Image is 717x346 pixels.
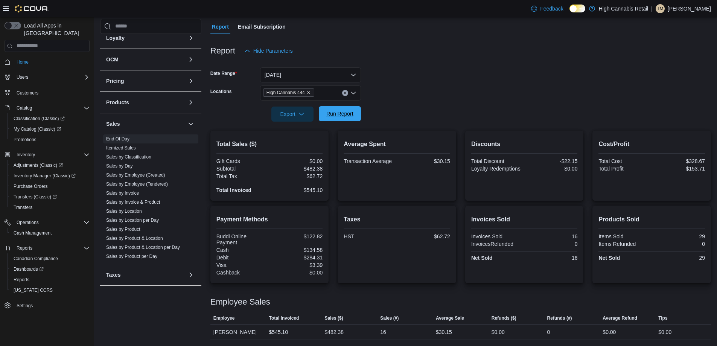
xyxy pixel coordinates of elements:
[8,253,93,264] button: Canadian Compliance
[216,140,323,149] h2: Total Sales ($)
[14,116,65,122] span: Classification (Classic)
[106,209,142,214] a: Sales by Location
[11,286,56,295] a: [US_STATE] CCRS
[106,227,140,232] a: Sales by Product
[569,5,585,12] input: Dark Mode
[260,67,361,82] button: [DATE]
[14,162,63,168] span: Adjustments (Classic)
[2,103,93,113] button: Catalog
[14,137,37,143] span: Promotions
[471,140,578,149] h2: Discounts
[471,166,523,172] div: Loyalty Redemptions
[106,120,120,128] h3: Sales
[100,134,201,264] div: Sales
[324,315,343,321] span: Sales ($)
[350,90,356,96] button: Open list of options
[216,215,323,224] h2: Payment Methods
[14,88,41,98] a: Customers
[106,218,159,223] a: Sales by Location per Day
[14,204,32,210] span: Transfers
[11,171,90,180] span: Inventory Manager (Classic)
[17,90,38,96] span: Customers
[492,315,516,321] span: Refunds ($)
[547,328,550,337] div: 0
[8,264,93,274] a: Dashboards
[271,255,323,261] div: $284.31
[11,125,64,134] a: My Catalog (Classic)
[17,105,32,111] span: Catalog
[216,255,268,261] div: Debit
[106,145,136,151] a: Itemized Sales
[212,19,229,34] span: Report
[11,275,90,284] span: Reports
[17,219,39,226] span: Operations
[540,5,563,12] span: Feedback
[668,4,711,13] p: [PERSON_NAME]
[14,244,35,253] button: Reports
[14,150,90,159] span: Inventory
[106,190,139,196] span: Sales by Invoice
[106,245,180,250] a: Sales by Product & Location per Day
[21,22,90,37] span: Load All Apps in [GEOGRAPHIC_DATA]
[269,315,299,321] span: Total Invoiced
[598,241,650,247] div: Items Refunded
[653,158,705,164] div: $328.67
[14,301,36,310] a: Settings
[471,233,523,239] div: Invoices Sold
[8,192,93,202] a: Transfers (Classic)
[17,303,33,309] span: Settings
[106,254,157,259] a: Sales by Product per Day
[319,106,361,121] button: Run Report
[11,229,90,238] span: Cash Management
[106,217,159,223] span: Sales by Location per Day
[526,241,577,247] div: 0
[14,57,90,67] span: Home
[2,72,93,82] button: Users
[14,277,29,283] span: Reports
[11,182,90,191] span: Purchase Orders
[106,172,165,178] a: Sales by Employee (Created)
[11,203,90,212] span: Transfers
[106,163,133,169] span: Sales by Day
[399,233,450,239] div: $62.72
[11,229,55,238] a: Cash Management
[344,158,395,164] div: Transaction Average
[17,59,29,65] span: Home
[11,135,40,144] a: Promotions
[471,255,493,261] strong: Net Sold
[271,247,323,253] div: $134.58
[603,315,637,321] span: Average Refund
[598,158,650,164] div: Total Cost
[14,104,35,113] button: Catalog
[11,114,90,123] span: Classification (Classic)
[186,119,195,128] button: Sales
[106,99,129,106] h3: Products
[436,328,452,337] div: $30.15
[106,235,163,241] span: Sales by Product & Location
[106,99,185,106] button: Products
[528,1,566,16] a: Feedback
[526,166,577,172] div: $0.00
[106,208,142,214] span: Sales by Location
[216,262,268,268] div: Visa
[271,262,323,268] div: $3.39
[15,5,49,12] img: Cova
[216,247,268,253] div: Cash
[344,233,395,239] div: HST
[11,114,68,123] a: Classification (Classic)
[14,301,90,310] span: Settings
[14,58,32,67] a: Home
[106,253,157,259] span: Sales by Product per Day
[436,315,464,321] span: Average Sale
[213,315,235,321] span: Employee
[186,270,195,279] button: Taxes
[271,158,323,164] div: $0.00
[598,215,705,224] h2: Products Sold
[106,244,180,250] span: Sales by Product & Location per Day
[106,34,185,42] button: Loyalty
[598,233,650,239] div: Items Sold
[598,255,620,261] strong: Net Sold
[106,136,129,142] a: End Of Day
[306,90,311,95] button: Remove High Cannabis 444 from selection in this group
